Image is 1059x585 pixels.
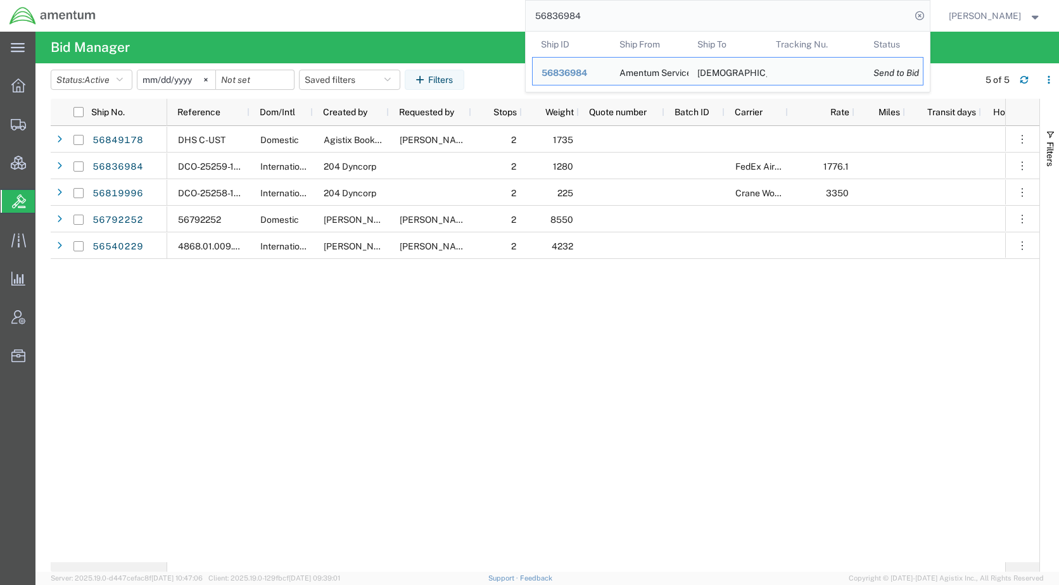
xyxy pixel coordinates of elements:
[324,188,376,198] span: 204 Dyncorp
[619,58,680,85] div: Amentum Services, Inc.
[865,32,923,57] th: Status
[178,215,221,225] span: 56792252
[1045,142,1055,167] span: Filters
[511,241,516,251] span: 2
[260,107,295,117] span: Dom/Intl
[91,107,125,117] span: Ship No.
[260,135,299,145] span: Domestic
[553,135,573,145] span: 1735
[177,107,220,117] span: Reference
[520,574,552,582] a: Feedback
[798,107,849,117] span: Rate
[949,9,1021,23] span: Kent Gilman
[324,241,396,251] span: Amenew Masho
[51,32,130,63] h4: Bid Manager
[400,135,472,145] span: Cristina Shepherd
[511,135,516,145] span: 2
[553,161,573,172] span: 1280
[405,70,464,90] button: Filters
[324,161,376,172] span: 204 Dyncorp
[511,161,516,172] span: 2
[323,107,367,117] span: Created by
[735,188,804,198] span: Crane Worldwide
[400,241,472,251] span: Amenew Masho
[92,157,144,177] a: 56836984
[735,161,861,172] span: FedEx Air Freight Premier Care
[849,573,1044,584] span: Copyright © [DATE]-[DATE] Agistix Inc., All Rights Reserved
[51,574,203,582] span: Server: 2025.19.0-d447cefac8f
[697,58,758,85] div: US Army
[542,68,587,78] span: 56836984
[511,188,516,198] span: 2
[993,107,1008,117] span: Hot
[511,215,516,225] span: 2
[178,135,225,145] span: DHS C-UST
[216,70,294,89] input: Not set
[481,107,517,117] span: Stops
[915,107,976,117] span: Transit days
[260,188,312,198] span: International
[9,6,96,25] img: logo
[260,215,299,225] span: Domestic
[324,135,388,145] span: Agistix Booking
[557,188,573,198] span: 225
[688,32,767,57] th: Ship To
[823,161,849,172] span: 1776.1
[399,107,454,117] span: Requested by
[324,215,468,225] span: Carlos Fastin
[542,66,602,80] div: 56836984
[948,8,1042,23] button: [PERSON_NAME]
[289,574,340,582] span: [DATE] 09:39:01
[532,107,574,117] span: Weight
[526,1,911,31] input: Search for shipment number, reference number
[610,32,688,57] th: Ship From
[178,188,260,198] span: DCO-25258-168156
[151,574,203,582] span: [DATE] 10:47:06
[735,107,763,117] span: Carrier
[178,161,261,172] span: DCO-25259-168247
[488,574,520,582] a: Support
[84,75,110,85] span: Active
[675,107,709,117] span: Batch ID
[208,574,340,582] span: Client: 2025.19.0-129fbcf
[260,161,312,172] span: International
[532,32,611,57] th: Ship ID
[550,215,573,225] span: 8550
[92,237,144,257] a: 56540229
[400,215,472,225] span: Jeremy Smith
[766,32,865,57] th: Tracking Nu.
[92,210,144,230] a: 56792252
[92,184,144,204] a: 56819996
[260,241,312,251] span: International
[92,130,144,151] a: 56849178
[865,107,900,117] span: Miles
[51,70,132,90] button: Status:Active
[178,241,330,251] span: 4868.01.009.C.0007AA.EG.AMTODC
[589,107,647,117] span: Quote number
[986,73,1010,87] div: 5 of 5
[137,70,215,89] input: Not set
[532,32,930,92] table: Search Results
[552,241,573,251] span: 4232
[826,188,849,198] span: 3350
[299,70,400,90] button: Saved filters
[873,66,914,80] div: Send to Bid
